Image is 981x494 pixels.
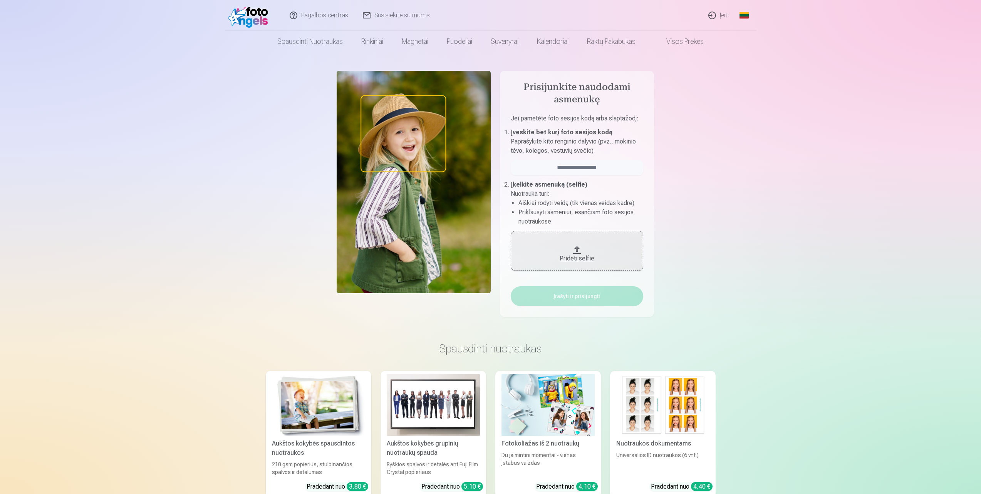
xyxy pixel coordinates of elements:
[392,31,438,52] a: Magnetai
[511,137,643,155] p: Paprašykite kito renginio dalyvio (pvz., mokinio tėvo, kolegos, vestuvių svečio)
[228,3,272,28] img: /fa2
[481,31,528,52] a: Suvenyrai
[518,208,643,226] li: Priklausyti asmeniui, esančiam foto sesijos nuotraukose
[421,482,483,491] div: Pradedant nuo
[352,31,392,52] a: Rinkiniai
[616,374,709,436] img: Nuotraukos dokumentams
[269,461,368,476] div: 210 gsm popierius, stulbinančios spalvos ir detalumas
[384,439,483,457] div: Aukštos kokybės grupinių nuotraukų spauda
[511,231,643,271] button: Pridėti selfie
[498,451,598,476] div: Du įsimintini momentai - vienas įstabus vaizdas
[511,129,612,136] b: Įveskite bet kurį foto sesijos kodą
[511,114,643,128] p: Jei pametėte foto sesijos kodą arba slaptažodį :
[307,482,368,491] div: Pradedant nuo
[511,189,643,199] p: Nuotrauka turi :
[691,482,713,491] div: 4,40 €
[461,482,483,491] div: 5,10 €
[651,482,713,491] div: Pradedant nuo
[438,31,481,52] a: Puodeliai
[272,374,365,436] img: Aukštos kokybės spausdintos nuotraukos
[498,439,598,448] div: Fotokoliažas iš 2 nuotraukų
[613,451,713,476] div: Universalios ID nuotraukos (6 vnt.)
[645,31,713,52] a: Visos prekės
[518,199,643,208] li: Aiškiai rodyti veidą (tik vienas veidas kadre)
[576,482,598,491] div: 4,10 €
[269,439,368,457] div: Aukštos kokybės spausdintos nuotraukos
[578,31,645,52] a: Raktų pakabukas
[347,482,368,491] div: 3,80 €
[528,31,578,52] a: Kalendoriai
[387,374,480,436] img: Aukštos kokybės grupinių nuotraukų spauda
[384,461,483,476] div: Ryškios spalvos ir detalės ant Fuji Film Crystal popieriaus
[501,374,595,436] img: Fotokoliažas iš 2 nuotraukų
[511,181,587,188] b: Įkelkite asmenuką (selfie)
[613,439,713,448] div: Nuotraukos dokumentams
[268,31,352,52] a: Spausdinti nuotraukas
[518,254,636,263] div: Pridėti selfie
[511,82,643,106] h4: Prisijunkite naudodami asmenukę
[536,482,598,491] div: Pradedant nuo
[272,342,709,355] h3: Spausdinti nuotraukas
[511,286,643,306] button: Įrašyti ir prisijungti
